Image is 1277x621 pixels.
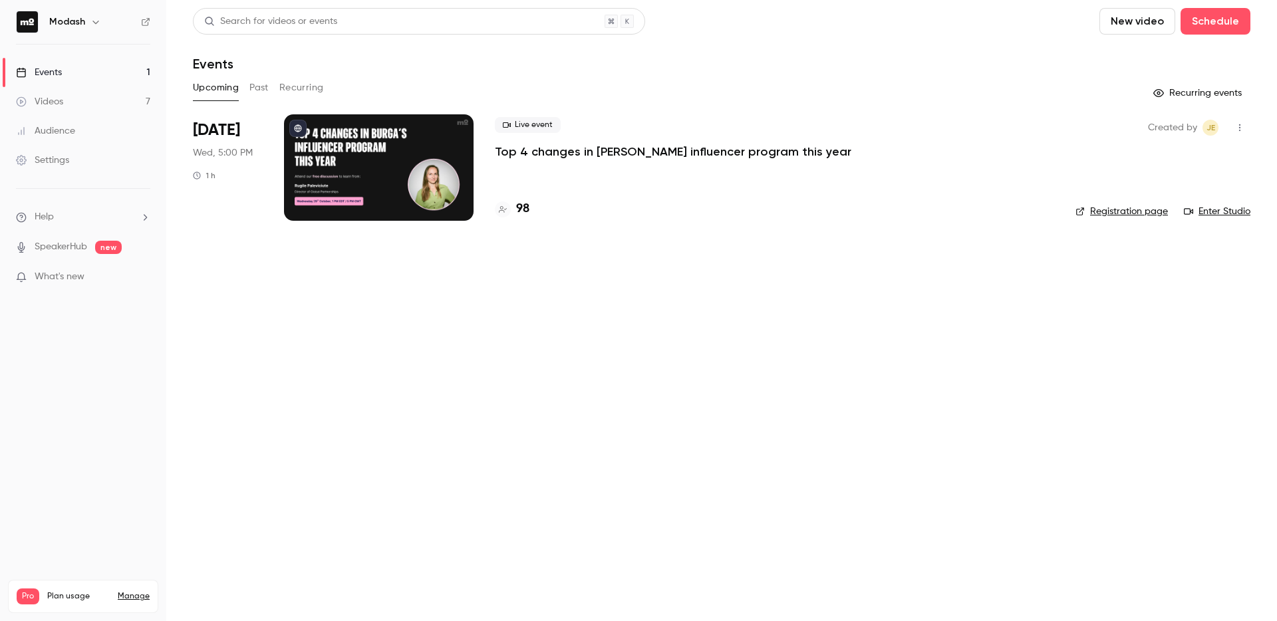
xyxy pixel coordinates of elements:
[16,210,150,224] li: help-dropdown-opener
[279,77,324,98] button: Recurring
[495,144,851,160] a: Top 4 changes in [PERSON_NAME] influencer program this year
[35,240,87,254] a: SpeakerHub
[1181,8,1250,35] button: Schedule
[204,15,337,29] div: Search for videos or events
[16,154,69,167] div: Settings
[49,15,85,29] h6: Modash
[249,77,269,98] button: Past
[1203,120,1218,136] span: Jack Eaton
[1184,205,1250,218] a: Enter Studio
[35,270,84,284] span: What's new
[134,271,150,283] iframe: Noticeable Trigger
[193,77,239,98] button: Upcoming
[35,210,54,224] span: Help
[1075,205,1168,218] a: Registration page
[17,11,38,33] img: Modash
[193,146,253,160] span: Wed, 5:00 PM
[193,56,233,72] h1: Events
[1147,82,1250,104] button: Recurring events
[118,591,150,602] a: Manage
[193,114,263,221] div: Oct 29 Wed, 5:00 PM (Europe/London)
[1099,8,1175,35] button: New video
[16,124,75,138] div: Audience
[95,241,122,254] span: new
[47,591,110,602] span: Plan usage
[193,170,215,181] div: 1 h
[495,200,529,218] a: 98
[1206,120,1215,136] span: JE
[16,66,62,79] div: Events
[17,588,39,604] span: Pro
[193,120,240,141] span: [DATE]
[495,117,561,133] span: Live event
[516,200,529,218] h4: 98
[1148,120,1197,136] span: Created by
[16,95,63,108] div: Videos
